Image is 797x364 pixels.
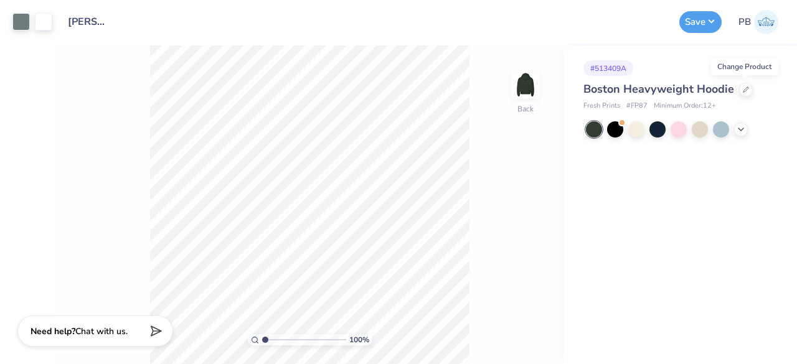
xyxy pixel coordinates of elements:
[517,103,534,114] div: Back
[513,72,538,97] img: Back
[626,101,648,111] span: # FP87
[349,334,369,345] span: 100 %
[738,10,778,34] a: PB
[754,10,778,34] img: Pipyana Biswas
[710,58,778,75] div: Change Product
[75,325,128,337] span: Chat with us.
[59,9,120,34] input: Untitled Design
[583,60,633,76] div: # 513409A
[679,11,722,33] button: Save
[583,101,620,111] span: Fresh Prints
[583,82,734,96] span: Boston Heavyweight Hoodie
[654,101,716,111] span: Minimum Order: 12 +
[738,15,751,29] span: PB
[31,325,75,337] strong: Need help?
